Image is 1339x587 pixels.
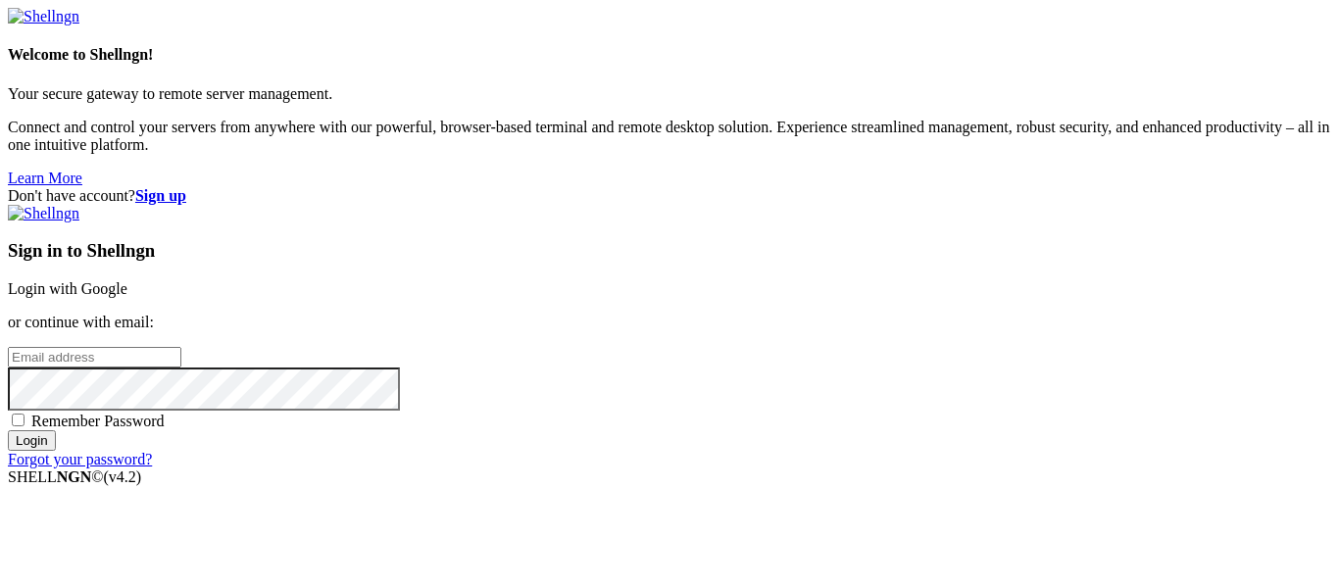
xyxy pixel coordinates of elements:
p: or continue with email: [8,314,1331,331]
h3: Sign in to Shellngn [8,240,1331,262]
a: Sign up [135,187,186,204]
p: Connect and control your servers from anywhere with our powerful, browser-based terminal and remo... [8,119,1331,154]
a: Login with Google [8,280,127,297]
span: Remember Password [31,413,165,429]
input: Remember Password [12,414,25,426]
input: Email address [8,347,181,367]
p: Your secure gateway to remote server management. [8,85,1331,103]
a: Learn More [8,170,82,186]
img: Shellngn [8,205,79,222]
b: NGN [57,468,92,485]
span: 4.2.0 [104,468,142,485]
a: Forgot your password? [8,451,152,467]
h4: Welcome to Shellngn! [8,46,1331,64]
span: SHELL © [8,468,141,485]
div: Don't have account? [8,187,1331,205]
img: Shellngn [8,8,79,25]
input: Login [8,430,56,451]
